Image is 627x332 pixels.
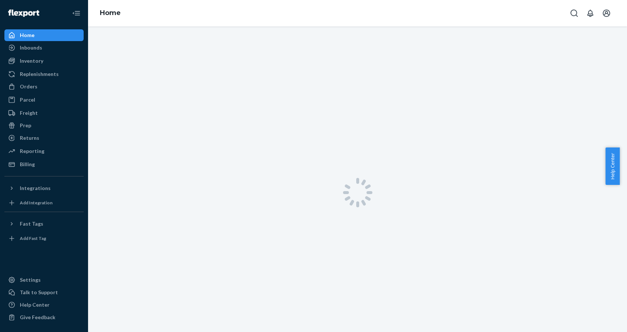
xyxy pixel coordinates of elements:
ol: breadcrumbs [94,3,127,24]
button: Help Center [605,147,620,185]
a: Add Fast Tag [4,233,84,244]
div: Returns [20,134,39,142]
div: Freight [20,109,38,117]
a: Returns [4,132,84,144]
a: Replenishments [4,68,84,80]
a: Talk to Support [4,287,84,298]
div: Prep [20,122,31,129]
a: Help Center [4,299,84,311]
div: Fast Tags [20,220,43,227]
div: Parcel [20,96,35,103]
a: Settings [4,274,84,286]
div: Help Center [20,301,50,309]
a: Inbounds [4,42,84,54]
div: Inventory [20,57,43,65]
a: Reporting [4,145,84,157]
button: Close Navigation [69,6,84,21]
button: Open notifications [583,6,598,21]
div: Settings [20,276,41,284]
div: Reporting [20,147,44,155]
div: Home [20,32,34,39]
a: Freight [4,107,84,119]
a: Home [4,29,84,41]
div: Integrations [20,185,51,192]
a: Inventory [4,55,84,67]
div: Add Fast Tag [20,235,46,241]
a: Orders [4,81,84,92]
button: Give Feedback [4,311,84,323]
div: Orders [20,83,37,90]
button: Fast Tags [4,218,84,230]
a: Parcel [4,94,84,106]
div: Replenishments [20,70,59,78]
div: Give Feedback [20,314,55,321]
button: Open account menu [599,6,614,21]
button: Open Search Box [567,6,582,21]
a: Add Integration [4,197,84,209]
button: Integrations [4,182,84,194]
div: Talk to Support [20,289,58,296]
img: Flexport logo [8,10,39,17]
a: Billing [4,158,84,170]
a: Home [100,9,121,17]
a: Prep [4,120,84,131]
div: Inbounds [20,44,42,51]
div: Add Integration [20,200,52,206]
div: Billing [20,161,35,168]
